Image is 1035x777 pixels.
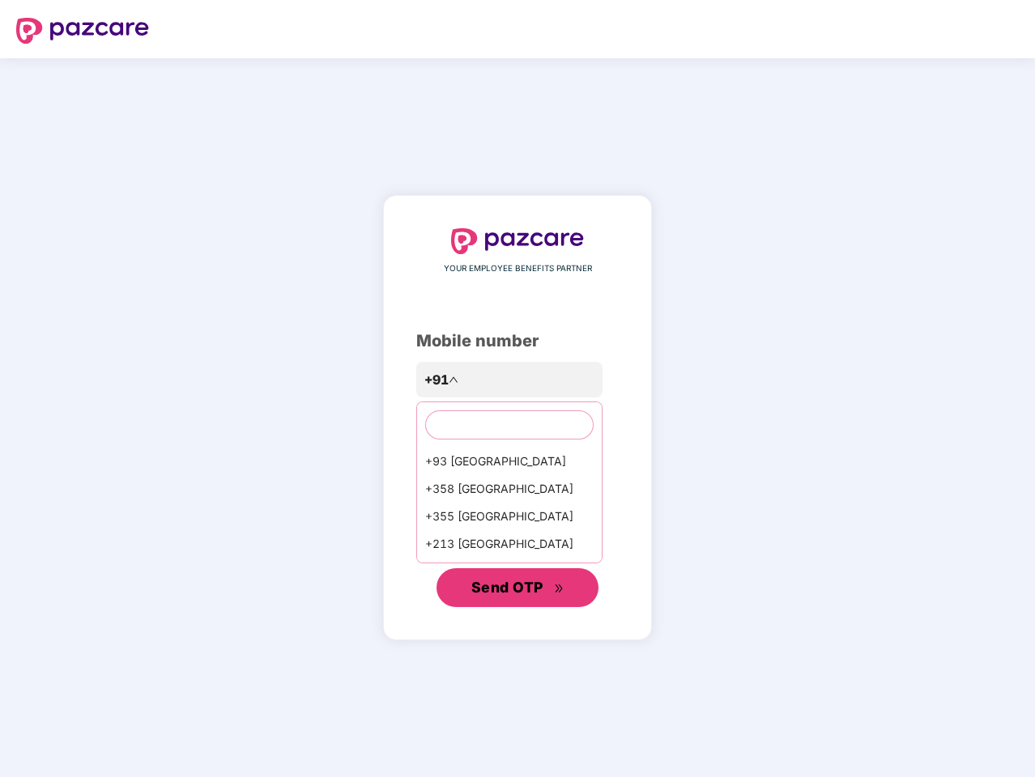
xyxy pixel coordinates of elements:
div: +1684 AmericanSamoa [417,558,602,585]
span: +91 [424,370,449,390]
span: Send OTP [471,579,543,596]
div: +93 [GEOGRAPHIC_DATA] [417,448,602,475]
span: double-right [554,584,564,594]
div: +213 [GEOGRAPHIC_DATA] [417,530,602,558]
div: +355 [GEOGRAPHIC_DATA] [417,503,602,530]
img: logo [16,18,149,44]
span: YOUR EMPLOYEE BENEFITS PARTNER [444,262,592,275]
button: Send OTPdouble-right [437,568,598,607]
div: +358 [GEOGRAPHIC_DATA] [417,475,602,503]
div: Mobile number [416,329,619,354]
img: logo [451,228,584,254]
span: up [449,375,458,384]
